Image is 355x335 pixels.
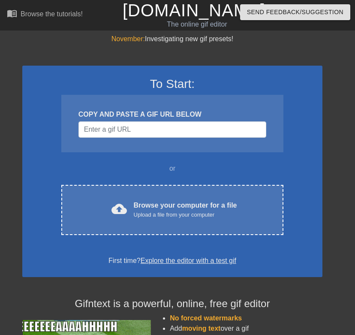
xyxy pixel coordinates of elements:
div: Upload a file from your computer [134,211,237,219]
span: moving text [182,325,221,332]
span: menu_book [7,8,17,18]
button: Send Feedback/Suggestion [240,4,350,20]
span: Send Feedback/Suggestion [247,7,343,18]
div: Browse your computer for a file [134,200,237,219]
div: Browse the tutorials! [21,10,83,18]
a: [DOMAIN_NAME] [123,1,265,20]
a: Explore the editor with a test gif [141,257,236,264]
div: or [45,163,300,174]
li: Add over a gif [170,323,322,334]
input: Username [78,121,266,138]
h4: Gifntext is a powerful, online, free gif editor [22,298,322,310]
a: Browse the tutorials! [7,8,83,21]
h3: To Start: [33,77,311,91]
span: No forced watermarks [170,314,242,322]
span: November: [111,35,145,42]
div: The online gif editor [123,19,271,30]
div: First time? [33,256,311,266]
div: COPY AND PASTE A GIF URL BELOW [78,109,266,120]
div: Investigating new gif presets! [22,34,322,44]
span: cloud_upload [111,201,127,217]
